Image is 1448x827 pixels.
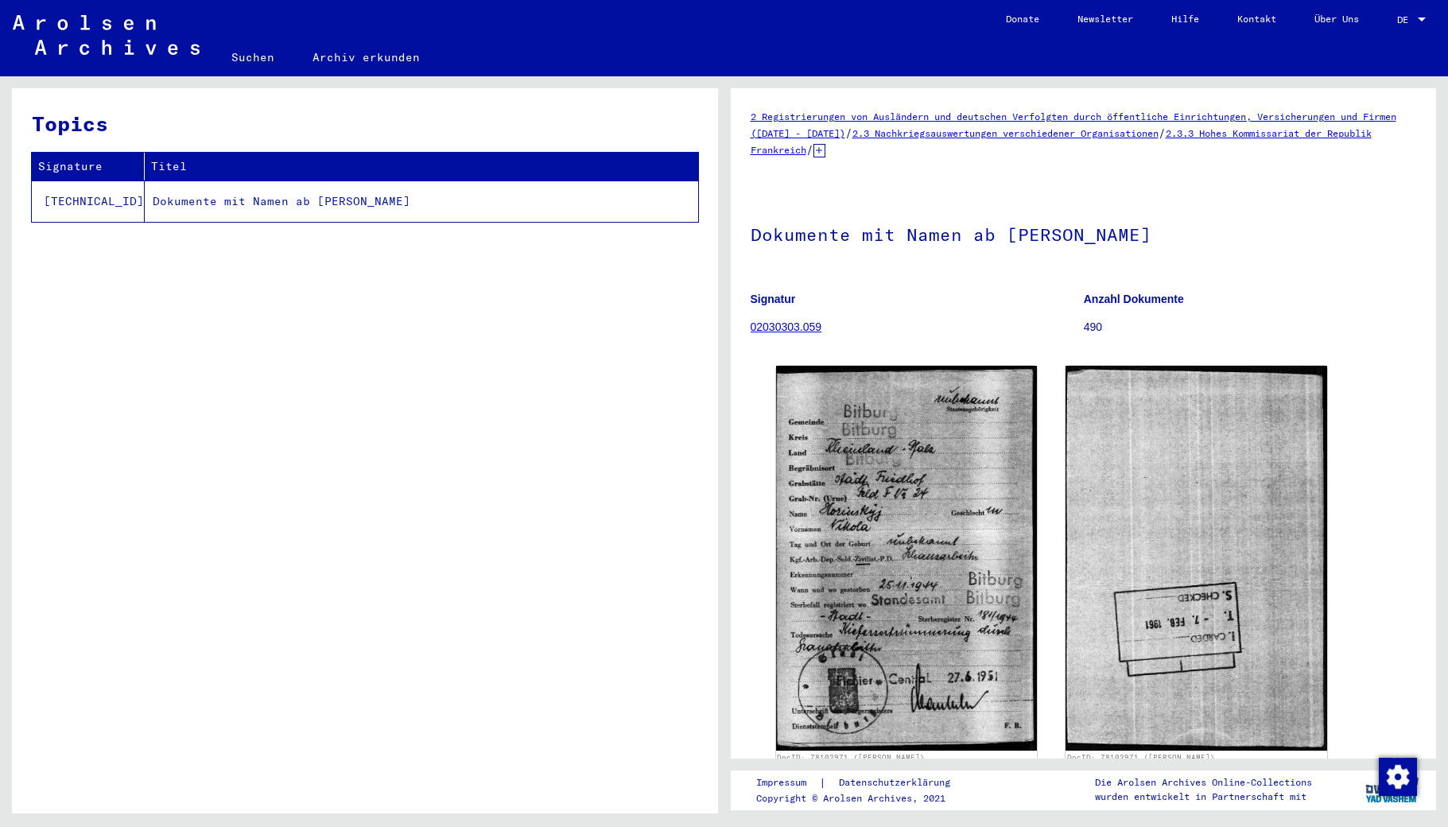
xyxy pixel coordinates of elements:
[293,38,439,76] a: Archiv erkunden
[32,153,145,181] th: Signature
[1095,790,1312,804] p: wurden entwickelt in Partnerschaft mit
[751,320,822,333] a: 02030303.059
[756,791,969,806] p: Copyright © Arolsen Archives, 2021
[852,127,1159,139] a: 2.3 Nachkriegsauswertungen verschiedener Organisationen
[145,181,698,222] td: Dokumente mit Namen ab [PERSON_NAME]
[32,108,697,139] h3: Topics
[751,111,1396,139] a: 2 Registrierungen von Ausländern und deutschen Verfolgten durch öffentliche Einrichtungen, Versic...
[1084,293,1184,305] b: Anzahl Dokumente
[806,142,813,157] span: /
[1362,770,1422,810] img: yv_logo.png
[751,198,1417,268] h1: Dokumente mit Namen ab [PERSON_NAME]
[145,153,698,181] th: Titel
[1067,753,1215,762] a: DocID: 78102971 ([PERSON_NAME])
[776,366,1038,751] img: 001.jpg
[1159,126,1166,140] span: /
[212,38,293,76] a: Suchen
[756,775,969,791] div: |
[845,126,852,140] span: /
[13,15,200,55] img: Arolsen_neg.svg
[826,775,969,791] a: Datenschutzerklärung
[751,293,796,305] b: Signatur
[1084,319,1416,336] p: 490
[1397,14,1415,25] span: DE
[777,753,925,762] a: DocID: 78102971 ([PERSON_NAME])
[756,775,819,791] a: Impressum
[32,181,145,222] td: [TECHNICAL_ID]
[1095,775,1312,790] p: Die Arolsen Archives Online-Collections
[1379,758,1417,796] img: Zustimmung ändern
[1066,366,1327,751] img: 002.jpg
